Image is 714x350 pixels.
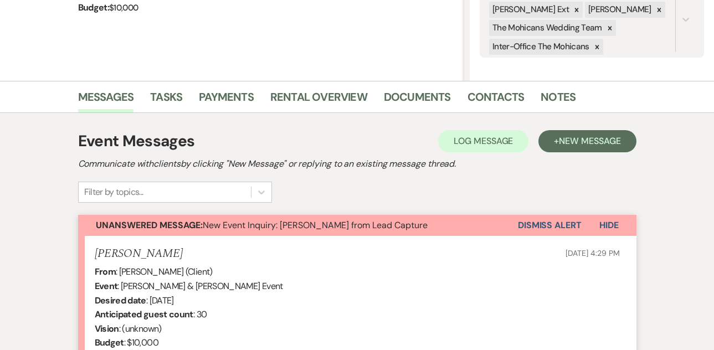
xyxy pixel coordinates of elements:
[538,130,636,152] button: +New Message
[78,215,518,236] button: Unanswered Message:New Event Inquiry: [PERSON_NAME] from Lead Capture
[95,266,116,277] b: From
[559,135,620,147] span: New Message
[96,219,428,231] span: New Event Inquiry: [PERSON_NAME] from Lead Capture
[518,215,582,236] button: Dismiss Alert
[84,186,143,199] div: Filter by topics...
[489,20,604,36] div: The Mohicans Wedding Team
[585,2,653,18] div: [PERSON_NAME]
[150,88,182,112] a: Tasks
[199,88,254,112] a: Payments
[270,88,367,112] a: Rental Overview
[95,308,193,320] b: Anticipated guest count
[95,247,183,261] h5: [PERSON_NAME]
[78,157,636,171] h2: Communicate with clients by clicking "New Message" or replying to an existing message thread.
[582,215,636,236] button: Hide
[78,130,195,153] h1: Event Messages
[468,88,525,112] a: Contacts
[95,337,124,348] b: Budget
[95,323,119,334] b: Vision
[96,219,203,231] strong: Unanswered Message:
[489,39,591,55] div: Inter-Office The Mohicans
[109,2,138,13] span: $10,000
[95,295,146,306] b: Desired date
[566,248,619,258] span: [DATE] 4:29 PM
[454,135,513,147] span: Log Message
[78,88,134,112] a: Messages
[541,88,576,112] a: Notes
[95,280,118,292] b: Event
[78,2,110,13] span: Budget:
[384,88,451,112] a: Documents
[489,2,571,18] div: [PERSON_NAME] Ext
[438,130,528,152] button: Log Message
[599,219,619,231] span: Hide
